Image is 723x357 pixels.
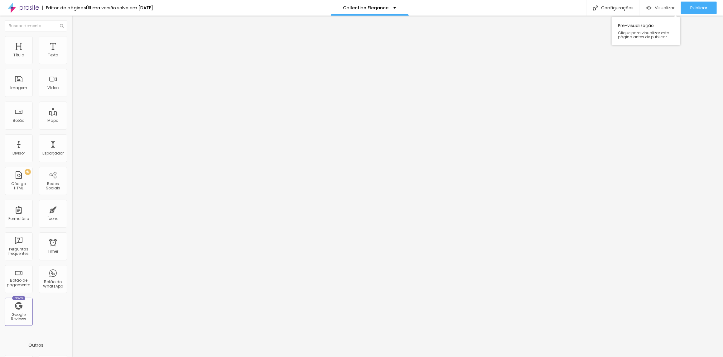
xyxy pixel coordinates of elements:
[6,278,31,287] div: Botão de pagamento
[593,5,598,11] img: Icone
[618,31,674,39] span: Clique para visualizar esta página antes de publicar.
[47,118,59,123] div: Mapa
[6,312,31,321] div: Google Reviews
[10,86,27,90] div: Imagem
[12,151,25,155] div: Divisor
[60,24,64,28] img: Icone
[72,16,723,357] iframe: Editor
[41,182,65,191] div: Redes Sociais
[12,296,26,300] div: Novo
[13,118,25,123] div: Botão
[655,5,675,10] span: Visualizar
[6,247,31,256] div: Perguntas frequentes
[48,217,59,221] div: Ícone
[86,6,153,10] div: Última versão salva em [DATE]
[48,249,58,254] div: Timer
[6,182,31,191] div: Código HTML
[13,53,24,57] div: Título
[681,2,717,14] button: Publicar
[343,6,388,10] p: Collection Elegance
[690,5,707,10] span: Publicar
[640,2,681,14] button: Visualizar
[48,53,58,57] div: Texto
[612,17,680,45] div: Pre-visualização
[5,20,67,31] input: Buscar elemento
[42,151,64,155] div: Espaçador
[646,5,652,11] img: view-1.svg
[47,86,59,90] div: Vídeo
[8,217,29,221] div: Formulário
[41,280,65,289] div: Botão do WhatsApp
[42,6,86,10] div: Editor de páginas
